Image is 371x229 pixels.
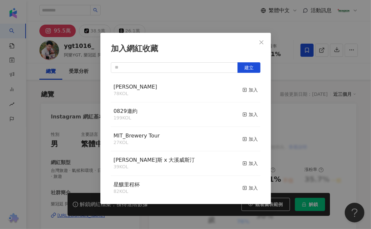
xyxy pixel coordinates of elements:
[113,157,195,163] a: [PERSON_NAME]斯 x 大溪威斯汀
[242,111,258,118] div: 加入
[113,182,140,187] a: 星釀里程杯
[242,132,258,146] button: 加入
[242,160,258,167] div: 加入
[255,36,268,49] button: Close
[113,139,160,146] div: 27 KOL
[113,188,140,195] div: 82 KOL
[113,133,160,139] span: MIT_Brewery Tour
[242,108,258,121] button: 加入
[113,164,195,170] div: 39 KOL
[242,86,258,94] div: 加入
[111,43,260,54] div: 加入網紅收藏
[113,181,140,188] span: 星釀里程杯
[113,109,137,114] a: 0829邀約
[259,40,264,45] span: close
[113,108,137,114] span: 0829邀約
[242,156,258,170] button: 加入
[113,84,157,90] a: [PERSON_NAME]
[242,181,258,195] button: 加入
[113,91,157,97] div: 78 KOL
[242,184,258,192] div: 加入
[244,65,254,70] span: 建立
[242,83,258,97] button: 加入
[242,135,258,143] div: 加入
[113,133,160,138] a: MIT_Brewery Tour
[113,115,137,121] div: 199 KOL
[237,62,260,73] button: 建立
